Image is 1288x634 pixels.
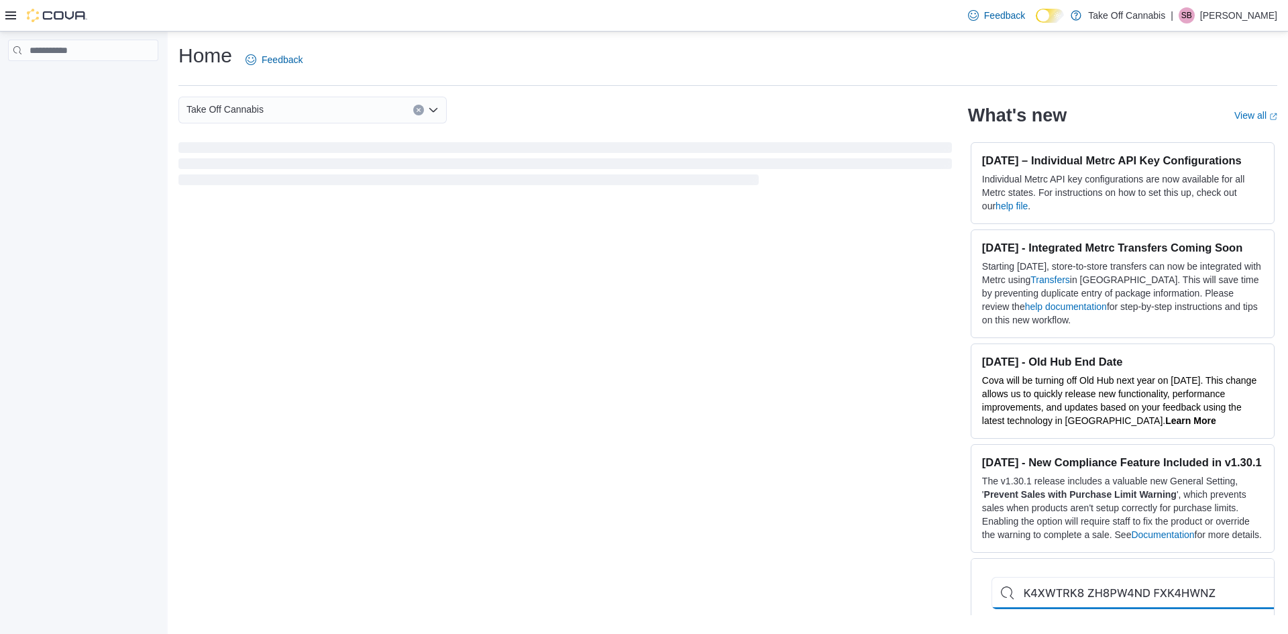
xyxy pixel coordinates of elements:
[1234,110,1277,121] a: View allExternal link
[240,46,308,73] a: Feedback
[982,474,1263,541] p: The v1.30.1 release includes a valuable new General Setting, ' ', which prevents sales when produ...
[178,145,952,188] span: Loading
[8,64,158,96] nav: Complex example
[963,2,1030,29] a: Feedback
[186,101,264,117] span: Take Off Cannabis
[1025,301,1107,312] a: help documentation
[1036,9,1064,23] input: Dark Mode
[982,375,1256,426] span: Cova will be turning off Old Hub next year on [DATE]. This change allows us to quickly release ne...
[982,456,1263,469] h3: [DATE] - New Compliance Feature Included in v1.30.1
[1165,415,1216,426] a: Learn More
[968,105,1067,126] h2: What's new
[982,241,1263,254] h3: [DATE] - Integrated Metrc Transfers Coming Soon
[178,42,232,69] h1: Home
[1030,274,1070,285] a: Transfers
[413,105,424,115] button: Clear input
[1088,7,1165,23] p: Take Off Cannabis
[996,201,1028,211] a: help file
[1179,7,1195,23] div: Saksham Bhatia
[982,260,1263,327] p: Starting [DATE], store-to-store transfers can now be integrated with Metrc using in [GEOGRAPHIC_D...
[982,172,1263,213] p: Individual Metrc API key configurations are now available for all Metrc states. For instructions ...
[1269,113,1277,121] svg: External link
[1171,7,1173,23] p: |
[1131,529,1194,540] a: Documentation
[982,154,1263,167] h3: [DATE] – Individual Metrc API Key Configurations
[1181,7,1192,23] span: SB
[262,53,303,66] span: Feedback
[27,9,87,22] img: Cova
[1200,7,1277,23] p: [PERSON_NAME]
[428,105,439,115] button: Open list of options
[984,9,1025,22] span: Feedback
[984,489,1177,500] strong: Prevent Sales with Purchase Limit Warning
[982,355,1263,368] h3: [DATE] - Old Hub End Date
